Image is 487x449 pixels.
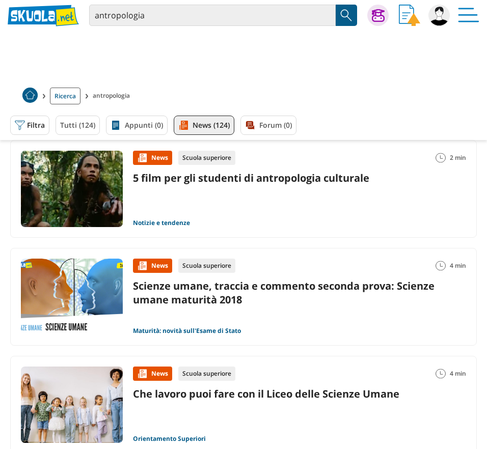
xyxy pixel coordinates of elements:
[450,367,466,381] span: 4 min
[133,435,206,443] a: Orientamento Superiori
[178,151,235,165] div: Scuola superiore
[372,9,385,22] img: Chiedi Tutor AI
[133,219,190,227] a: Notizie e tendenze
[137,369,147,379] img: News contenuto
[399,5,420,26] img: Invia appunto
[133,387,399,401] a: Che lavoro puoi fare con il Liceo delle Scienze Umane
[133,279,435,306] a: Scienze umane, traccia e commento seconda prova: Scienze umane maturità 2018
[178,367,235,381] div: Scuola superiore
[450,151,466,165] span: 2 min
[21,259,123,335] img: Immagine news
[133,151,172,165] div: News
[178,120,188,130] img: News filtro contenuto attivo
[133,327,241,335] a: Maturità: novità sull'Esame di Stato
[458,5,479,26] img: Menù
[21,151,123,227] img: Immagine news
[15,120,25,130] img: Filtra filtri mobile
[137,153,147,163] img: News contenuto
[436,369,446,379] img: Tempo lettura
[93,88,134,104] span: antropologia
[428,5,450,26] img: vanessa.magi
[10,116,49,135] button: Filtra
[336,5,357,26] button: Search Button
[339,8,354,23] img: Cerca appunti, riassunti o versioni
[133,259,172,273] div: News
[178,259,235,273] div: Scuola superiore
[137,261,147,271] img: News contenuto
[89,5,336,26] input: Cerca appunti, riassunti o versioni
[174,116,234,135] a: News (124)
[436,153,446,163] img: Tempo lettura
[133,171,369,185] a: 5 film per gli studenti di antropologia culturale
[133,367,172,381] div: News
[436,261,446,271] img: Tempo lettura
[22,88,38,103] img: Home
[50,88,80,104] a: Ricerca
[22,88,38,104] a: Home
[56,116,100,135] a: Tutti (124)
[450,259,466,273] span: 4 min
[21,367,123,443] img: Immagine news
